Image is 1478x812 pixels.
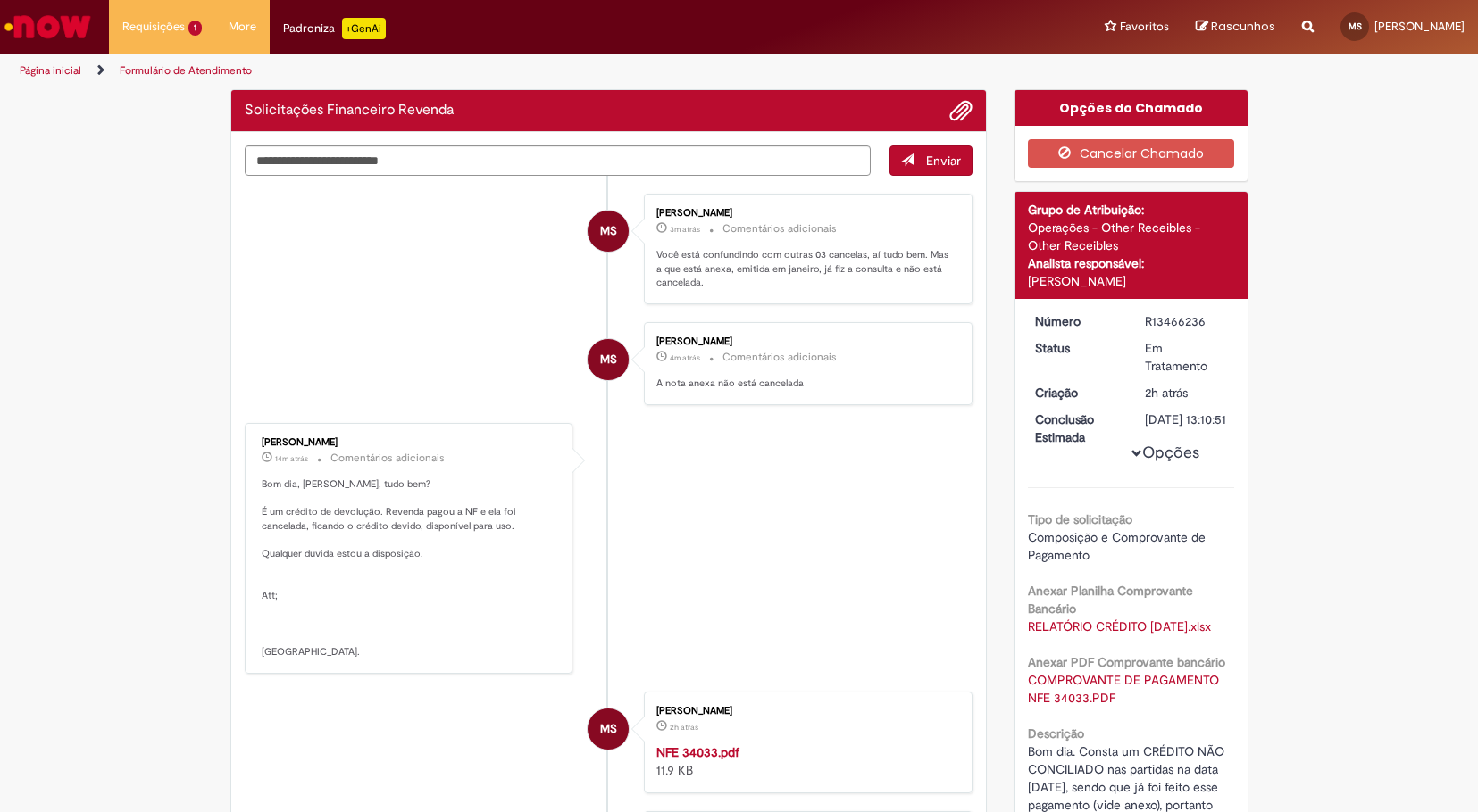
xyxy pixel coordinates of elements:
button: Cancelar Chamado [1028,139,1234,168]
small: Comentários adicionais [722,221,837,236]
div: 01/09/2025 08:25:55 [1145,384,1228,402]
b: Descrição [1028,725,1084,742]
time: 01/09/2025 09:55:51 [670,352,700,363]
h2: Solicitações Financeiro Revenda Histórico de tíquete [245,103,454,119]
a: NFE 34033.pdf [656,744,739,760]
dt: Criação [1022,384,1131,402]
div: Opções do Chamado [1015,90,1248,126]
span: Enviar [926,153,961,169]
dt: Número [1022,312,1131,330]
span: 4m atrás [670,352,700,363]
div: [PERSON_NAME] [656,706,954,717]
button: Enviar [889,145,973,176]
span: Composição e Comprovante de Pagamento [1028,529,1209,563]
time: 01/09/2025 08:25:55 [1145,385,1188,401]
span: Rascunhos [1211,18,1275,35]
div: MADSON MARQUES SANTANA [588,339,629,380]
div: Analista responsável: [1028,254,1234,272]
span: 2h atrás [670,722,698,733]
b: Anexar Planilha Comprovante Bancário [1028,583,1193,617]
div: [PERSON_NAME] [656,336,954,347]
a: Download de COMPROVANTE DE PAGAMENTO NFE 34033.PDF [1028,672,1223,706]
small: Comentários adicionais [722,350,837,365]
dt: Status [1022,339,1131,357]
dt: Conclusão Estimada [1022,410,1131,446]
span: [PERSON_NAME] [1374,19,1465,34]
div: Operações - Other Receibles - Other Receibles [1028,219,1234,254]
div: [PERSON_NAME] [262,437,559,448]
p: Você está confundindo com outras 03 cancelas, aí tudo bem. Mas a que está anexa, emitida em janei... [656,248,954,290]
div: Padroniza [283,18,386,39]
button: Adicionar anexos [949,99,973,122]
span: MS [600,210,617,253]
a: Formulário de Atendimento [120,63,252,78]
textarea: Digite sua mensagem aqui... [245,145,872,176]
p: +GenAi [342,18,386,39]
time: 01/09/2025 09:56:36 [670,224,700,235]
div: MADSON MARQUES SANTANA [588,708,629,750]
span: 14m atrás [275,453,308,464]
ul: Trilhas de página [13,54,972,87]
div: [PERSON_NAME] [656,208,954,219]
span: 2h atrás [1145,385,1188,401]
a: Página inicial [20,63,81,78]
b: Anexar PDF Comprovante bancário [1028,654,1225,670]
span: 1 [188,21,202,36]
a: Rascunhos [1196,19,1275,36]
a: Download de RELATÓRIO CRÉDITO 23.01.2025.xlsx [1028,618,1211,634]
div: Grupo de Atribuição: [1028,201,1234,219]
p: Bom dia, [PERSON_NAME], tudo bem? É um crédito de devolução. Revenda pagou a NF e ela foi cancela... [262,477,559,659]
span: MS [600,338,617,381]
span: More [229,18,256,36]
b: Tipo de solicitação [1028,511,1132,527]
div: R13466236 [1145,312,1228,330]
span: MS [1349,21,1362,32]
div: Em Tratamento [1145,339,1228,375]
span: Favoritos [1120,18,1169,36]
p: A nota anexa não está cancelada [656,377,954,391]
time: 01/09/2025 09:45:00 [275,453,308,464]
div: 11.9 KB [656,743,954,779]
span: Requisições [122,18,185,36]
span: 3m atrás [670,224,700,235]
img: ServiceNow [2,9,94,45]
time: 01/09/2025 08:24:50 [670,722,698,733]
div: MADSON MARQUES SANTANA [588,211,629,252]
div: [DATE] 13:10:51 [1145,410,1228,428]
div: [PERSON_NAME] [1028,272,1234,290]
span: MS [600,708,617,750]
small: Comentários adicionais [330,451,445,466]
